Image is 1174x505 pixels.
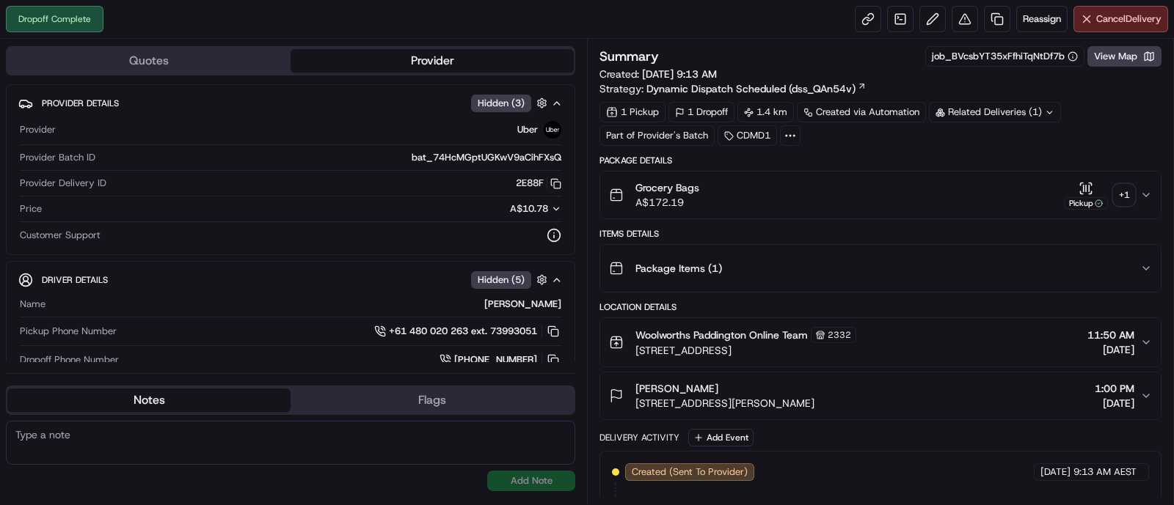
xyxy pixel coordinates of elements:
[42,274,108,286] span: Driver Details
[20,325,117,338] span: Pickup Phone Number
[20,202,42,215] span: Price
[1064,197,1108,210] div: Pickup
[668,102,734,122] div: 1 Dropoff
[797,102,926,122] a: Created via Automation
[1114,185,1134,205] div: + 1
[7,49,291,73] button: Quotes
[599,432,679,443] div: Delivery Activity
[18,268,563,292] button: Driver DetailsHidden (5)
[291,388,574,412] button: Flags
[516,177,561,190] button: 2E88F
[20,353,119,366] span: Dropoff Phone Number
[642,67,717,81] span: [DATE] 9:13 AM
[635,328,808,342] span: Woolworths Paddington Online Team
[599,228,1162,240] div: Items Details
[1073,6,1168,32] button: CancelDelivery
[7,388,291,412] button: Notes
[1064,181,1134,210] button: Pickup+1
[510,202,548,215] span: A$10.78
[478,273,525,287] span: Hidden ( 5 )
[1073,465,1137,479] span: 9:13 AM AEST
[291,49,574,73] button: Provider
[600,318,1161,366] button: Woolworths Paddington Online Team2332[STREET_ADDRESS]11:50 AM[DATE]
[374,323,561,339] a: +61 480 020 263 ext. 73993051
[646,81,856,96] span: Dynamic Dispatch Scheduled (dss_QAn54v)
[517,123,538,136] span: Uber
[932,50,1078,63] button: job_BVcsbYT35xFfhiTqNtDf7b
[599,81,867,96] div: Strategy:
[20,229,101,242] span: Customer Support
[632,465,748,479] span: Created (Sent To Provider)
[20,298,45,311] span: Name
[599,67,717,81] span: Created:
[440,352,561,368] a: [PHONE_NUMBER]
[478,97,525,110] span: Hidden ( 3 )
[599,102,666,122] div: 1 Pickup
[635,381,718,396] span: [PERSON_NAME]
[544,121,561,139] img: uber-new-logo.jpeg
[1087,46,1162,67] button: View Map
[646,81,867,96] a: Dynamic Dispatch Scheduled (dss_QAn54v)
[389,325,537,338] span: +61 480 020 263 ext. 73993051
[471,270,551,289] button: Hidden (5)
[20,177,106,190] span: Provider Delivery ID
[635,261,722,276] span: Package Items ( 1 )
[737,102,794,122] div: 1.4 km
[600,245,1161,292] button: Package Items (1)
[600,372,1161,419] button: [PERSON_NAME][STREET_ADDRESS][PERSON_NAME]1:00 PM[DATE]
[635,195,699,210] span: A$172.19
[412,151,561,164] span: bat_74HcMGptUGKwV9aCihFXsQ
[600,172,1161,218] button: Grocery BagsA$172.19Pickup+1
[599,50,659,63] h3: Summary
[1023,12,1061,26] span: Reassign
[42,97,119,109] span: Provider Details
[1064,181,1108,210] button: Pickup
[828,329,851,341] span: 2332
[929,102,1061,122] div: Related Deliveries (1)
[1087,328,1134,342] span: 11:50 AM
[1096,12,1162,26] span: Cancel Delivery
[20,123,56,136] span: Provider
[1095,381,1134,396] span: 1:00 PM
[18,91,563,115] button: Provider DetailsHidden (3)
[688,429,754,446] button: Add Event
[1040,465,1071,479] span: [DATE]
[599,155,1162,166] div: Package Details
[1087,342,1134,357] span: [DATE]
[51,298,561,311] div: [PERSON_NAME]
[599,301,1162,313] div: Location Details
[635,396,814,410] span: [STREET_ADDRESS][PERSON_NAME]
[432,202,561,215] button: A$10.78
[454,353,537,366] span: [PHONE_NUMBER]
[635,343,856,358] span: [STREET_ADDRESS]
[1016,6,1068,32] button: Reassign
[718,125,777,146] div: CDMD1
[20,151,95,164] span: Provider Batch ID
[635,180,699,195] span: Grocery Bags
[1095,396,1134,410] span: [DATE]
[471,94,551,112] button: Hidden (3)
